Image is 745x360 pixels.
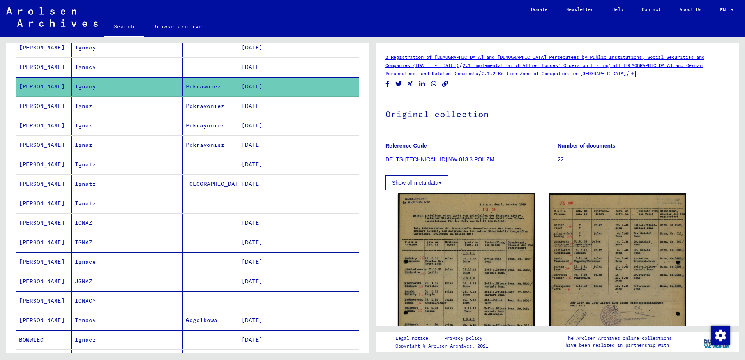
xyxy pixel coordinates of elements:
[183,116,238,135] mat-cell: Pokrayoniez
[478,70,482,77] span: /
[72,194,127,213] mat-cell: Ignatz
[626,70,630,77] span: /
[183,311,238,330] mat-cell: Gogolkowa
[238,214,294,233] mat-cell: [DATE]
[459,62,463,69] span: /
[238,272,294,291] mat-cell: [DATE]
[395,342,492,349] p: Copyright © Arolsen Archives, 2021
[385,54,704,68] a: 2 Registration of [DEMOGRAPHIC_DATA] and [DEMOGRAPHIC_DATA] Persecutees by Public Institutions, S...
[16,291,72,311] mat-cell: [PERSON_NAME]
[72,38,127,57] mat-cell: Ignacy
[238,233,294,252] mat-cell: [DATE]
[238,116,294,135] mat-cell: [DATE]
[720,7,726,12] mat-select-trigger: EN
[183,136,238,155] mat-cell: Pokrayonisz
[16,77,72,96] mat-cell: [PERSON_NAME]
[711,326,730,345] img: Zmienić zgodę
[16,194,72,213] mat-cell: [PERSON_NAME]
[565,342,672,349] p: have been realized in partnership with
[72,252,127,272] mat-cell: Ignace
[72,77,127,96] mat-cell: Ignacy
[238,136,294,155] mat-cell: [DATE]
[385,175,448,190] button: Show all meta data
[72,58,127,77] mat-cell: Ignacy
[238,330,294,349] mat-cell: [DATE]
[385,156,494,162] a: DE ITS [TECHNICAL_ID] NW 013 3 POL ZM
[430,79,438,89] button: Share on WhatsApp
[72,136,127,155] mat-cell: Ignaz
[16,175,72,194] mat-cell: [PERSON_NAME]
[238,155,294,174] mat-cell: [DATE]
[385,96,729,131] h1: Original collection
[144,17,212,36] a: Browse archive
[385,62,703,76] a: 2.1 Implementation of Allied Forces’ Orders on Listing all [DEMOGRAPHIC_DATA] and German Persecut...
[6,7,98,27] img: Arolsen_neg.svg
[238,58,294,77] mat-cell: [DATE]
[395,334,492,342] div: |
[16,330,72,349] mat-cell: BOWWIEC
[16,272,72,291] mat-cell: [PERSON_NAME]
[72,291,127,311] mat-cell: IGNACY
[238,252,294,272] mat-cell: [DATE]
[72,97,127,116] mat-cell: Ignaz
[16,97,72,116] mat-cell: [PERSON_NAME]
[16,136,72,155] mat-cell: [PERSON_NAME]
[16,311,72,330] mat-cell: [PERSON_NAME]
[406,79,415,89] button: Share on Xing
[16,233,72,252] mat-cell: [PERSON_NAME]
[702,332,731,351] img: yv_logo.png
[72,233,127,252] mat-cell: IGNAZ
[482,71,626,76] a: 2.1.2 British Zone of Occupation in [GEOGRAPHIC_DATA]
[395,79,403,89] button: Share on Twitter
[72,116,127,135] mat-cell: Ignaz
[438,334,492,342] a: Privacy policy
[383,79,392,89] button: Share on Facebook
[238,311,294,330] mat-cell: [DATE]
[558,155,729,164] p: 22
[16,252,72,272] mat-cell: [PERSON_NAME]
[238,38,294,57] mat-cell: [DATE]
[72,214,127,233] mat-cell: IGNAZ
[418,79,426,89] button: Share on LinkedIn
[72,175,127,194] mat-cell: Ignatz
[238,97,294,116] mat-cell: [DATE]
[395,334,434,342] a: Legal notice
[16,214,72,233] mat-cell: [PERSON_NAME]
[72,155,127,174] mat-cell: Ignatz
[385,143,427,149] b: Reference Code
[72,311,127,330] mat-cell: Ignacy
[565,335,672,342] p: The Arolsen Archives online collections
[183,175,238,194] mat-cell: [GEOGRAPHIC_DATA]
[183,77,238,96] mat-cell: Pokrawniez
[238,77,294,96] mat-cell: [DATE]
[441,79,449,89] button: Copy link
[16,155,72,174] mat-cell: [PERSON_NAME]
[104,17,144,37] a: Search
[238,175,294,194] mat-cell: [DATE]
[16,38,72,57] mat-cell: [PERSON_NAME]
[558,143,616,149] b: Number of documents
[16,116,72,135] mat-cell: [PERSON_NAME]
[72,272,127,291] mat-cell: JGNAZ
[72,330,127,349] mat-cell: Ignacz
[16,58,72,77] mat-cell: [PERSON_NAME]
[183,97,238,116] mat-cell: Pokrayoniez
